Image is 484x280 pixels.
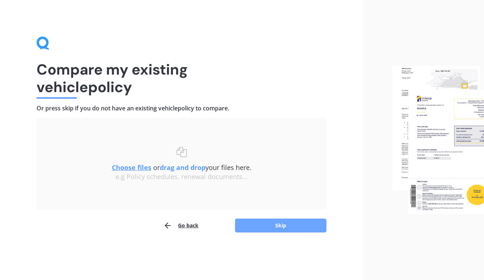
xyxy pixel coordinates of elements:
u: Choose files [112,163,151,172]
img: files.webp [392,66,484,214]
h1: Compare my existing vehicle policy [37,61,326,96]
button: Go back [163,218,198,233]
span: or your files here. [112,163,252,172]
button: Skip [235,219,326,232]
div: e.g Policy schedules, renewal documents... [51,173,312,181]
h4: Or press skip if you do not have an existing vehicle policy to compare. [37,105,326,112]
b: drag and drop [160,163,205,172]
